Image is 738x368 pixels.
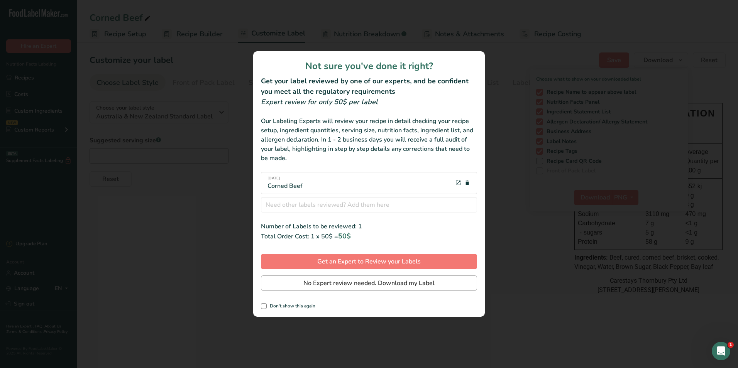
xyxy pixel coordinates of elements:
span: 1 [728,342,734,348]
input: Need other labels reviewed? Add them here [261,197,477,213]
iframe: Intercom live chat [712,342,730,360]
div: Number of Labels to be reviewed: 1 [261,222,477,231]
div: Total Order Cost: 1 x 50$ = [261,231,477,241]
span: No Expert review needed. Download my Label [303,279,435,288]
span: 50$ [338,231,351,241]
button: No Expert review needed. Download my Label [261,275,477,291]
div: Corned Beef [267,176,303,191]
div: Our Labeling Experts will review your recipe in detail checking your recipe setup, ingredient qua... [261,116,477,163]
span: [DATE] [267,176,303,181]
span: Don't show this again [267,303,315,309]
button: Get an Expert to Review your Labels [261,254,477,269]
h1: Not sure you've done it right? [261,59,477,73]
div: Expert review for only 50$ per label [261,97,477,107]
h2: Get your label reviewed by one of our experts, and be confident you meet all the regulatory requi... [261,76,477,97]
span: Get an Expert to Review your Labels [317,257,421,266]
